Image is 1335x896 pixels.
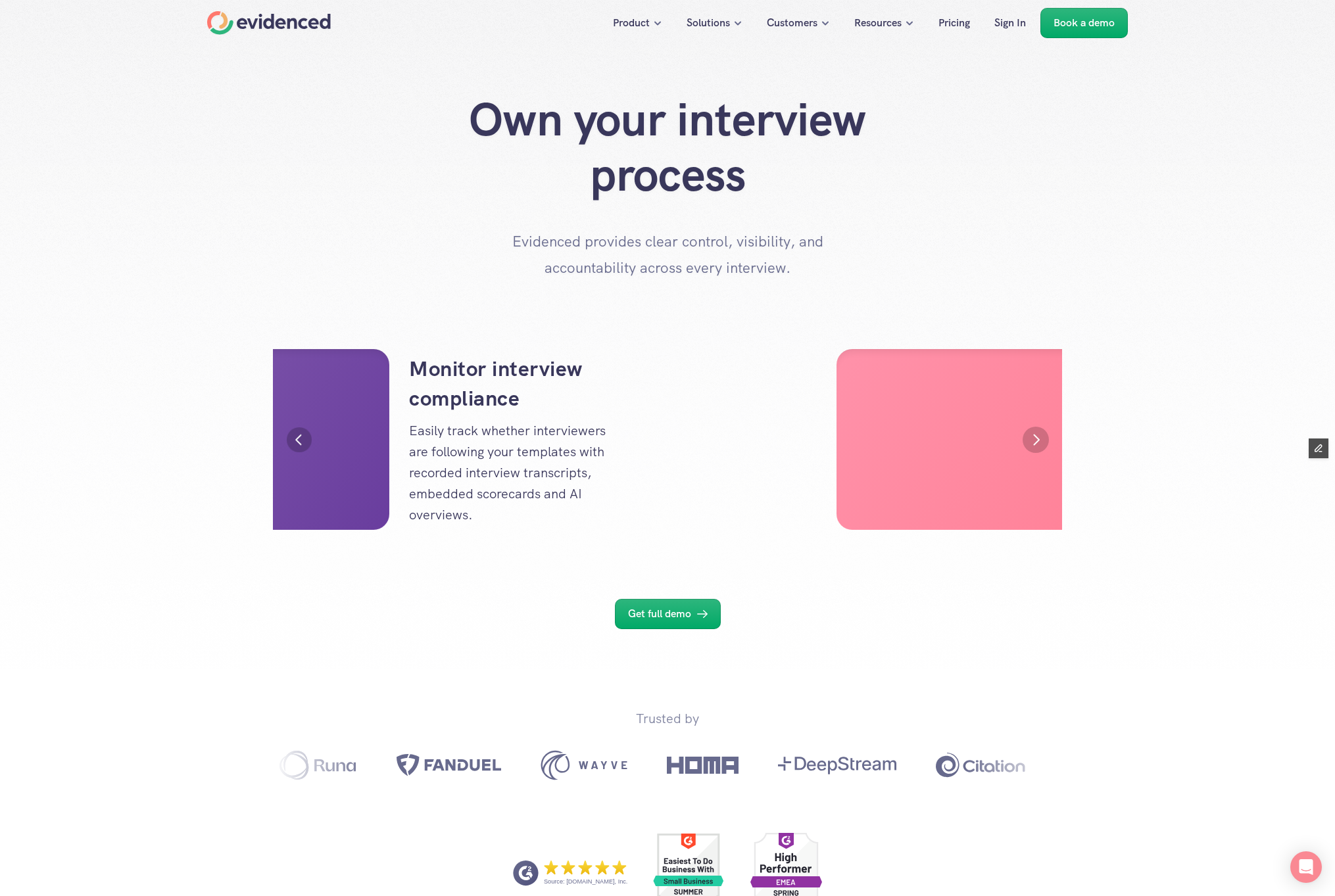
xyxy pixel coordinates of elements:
[404,92,931,202] h1: Own your interview process
[767,14,817,32] p: Customers
[207,11,331,35] a: Home
[544,878,627,885] p: Source: [DOMAIN_NAME], Inc.
[628,605,691,623] p: Get full demo
[1040,8,1128,38] a: Book a demo
[1023,427,1049,453] button: Next
[615,599,721,629] a: Get full demo
[503,229,832,281] p: Evidenced provides clear control, visibility, and accountability across every interview.
[1309,438,1328,458] button: Edit Framer Content
[1290,851,1322,883] div: Open Intercom Messenger
[636,708,699,729] p: Trusted by
[994,14,1026,32] p: Sign In
[929,8,980,38] a: Pricing
[409,354,619,413] h3: Monitor interview compliance
[687,14,730,32] p: Solutions
[613,14,650,32] p: Product
[854,14,902,32] p: Resources
[287,427,312,452] button: Previous
[409,420,619,525] p: Easily track whether interviewers are following your templates with recorded interview transcript...
[984,8,1036,38] a: Sign In
[1054,14,1115,32] p: Book a demo
[938,14,970,32] p: Pricing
